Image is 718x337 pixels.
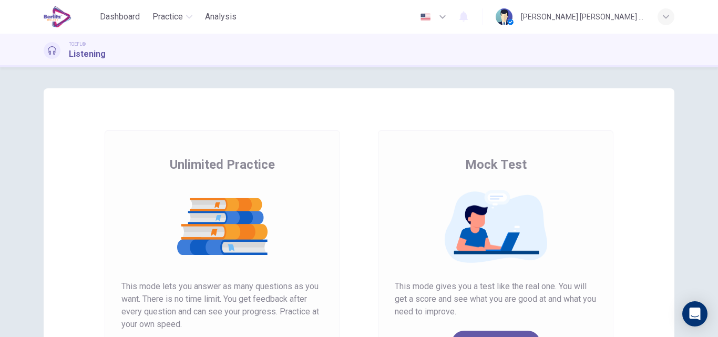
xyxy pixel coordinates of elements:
[205,11,237,23] span: Analysis
[419,13,432,21] img: en
[496,8,512,25] img: Profile picture
[100,11,140,23] span: Dashboard
[69,48,106,60] h1: Listening
[148,7,197,26] button: Practice
[682,301,707,326] div: Open Intercom Messenger
[170,156,275,173] span: Unlimited Practice
[44,6,71,27] img: EduSynch logo
[44,6,96,27] a: EduSynch logo
[96,7,144,26] button: Dashboard
[395,280,597,318] span: This mode gives you a test like the real one. You will get a score and see what you are good at a...
[201,7,241,26] button: Analysis
[465,156,527,173] span: Mock Test
[121,280,323,331] span: This mode lets you answer as many questions as you want. There is no time limit. You get feedback...
[69,40,86,48] span: TOEFL®
[152,11,183,23] span: Practice
[521,11,645,23] div: [PERSON_NAME] [PERSON_NAME] Toledo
